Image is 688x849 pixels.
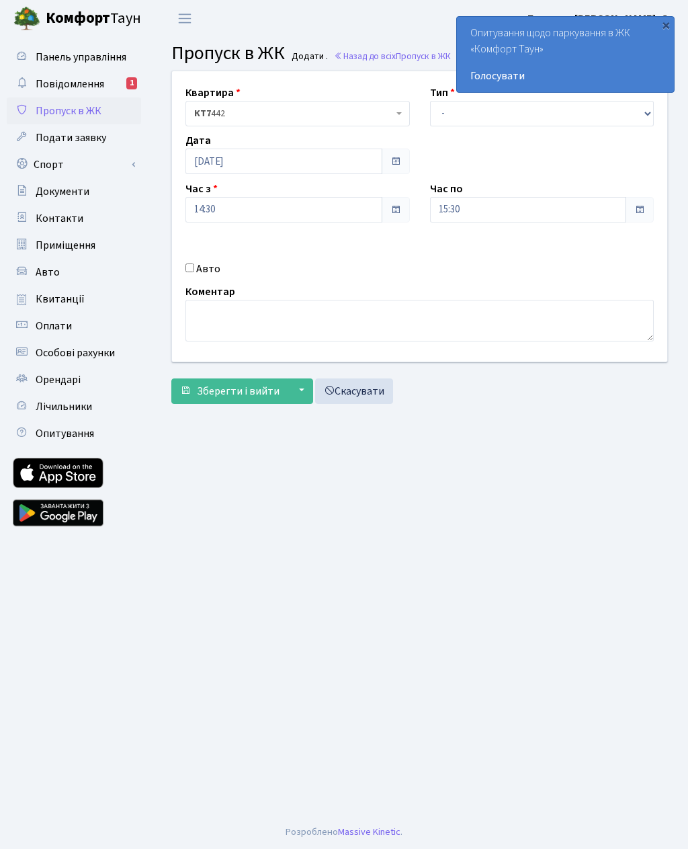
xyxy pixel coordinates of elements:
button: Зберегти і вийти [171,378,288,404]
a: Контакти [7,205,141,232]
a: Документи [7,178,141,205]
a: Назад до всіхПропуск в ЖК [334,50,451,63]
span: Контакти [36,211,83,226]
span: Особові рахунки [36,346,115,360]
span: Зберегти і вийти [197,384,279,399]
span: Пропуск в ЖК [396,50,451,63]
span: Панель управління [36,50,126,65]
div: Розроблено . [286,825,402,840]
b: Блєдних [PERSON_NAME]. О. [527,11,672,26]
span: Оплати [36,319,72,333]
label: Квартира [185,85,241,101]
span: Таун [46,7,141,30]
span: Лічильники [36,399,92,414]
span: Орендарі [36,372,81,387]
a: Пропуск в ЖК [7,97,141,124]
span: Авто [36,265,60,280]
a: Оплати [7,313,141,339]
b: КТ7 [194,107,211,120]
a: Квитанції [7,286,141,313]
b: Комфорт [46,7,110,29]
span: Приміщення [36,238,95,253]
a: Лічильники [7,393,141,420]
label: Час з [185,181,218,197]
label: Час по [430,181,463,197]
label: Коментар [185,284,235,300]
img: logo.png [13,5,40,32]
a: Авто [7,259,141,286]
a: Панель управління [7,44,141,71]
a: Скасувати [315,378,393,404]
label: Тип [430,85,455,101]
label: Авто [196,261,220,277]
a: Блєдних [PERSON_NAME]. О. [527,11,672,27]
span: Подати заявку [36,130,106,145]
span: <b>КТ7</b>&nbsp;&nbsp;&nbsp;442 [194,107,393,120]
a: Повідомлення1 [7,71,141,97]
span: <b>КТ7</b>&nbsp;&nbsp;&nbsp;442 [185,101,410,126]
a: Опитування [7,420,141,447]
small: Додати . [289,51,328,63]
span: Повідомлення [36,77,104,91]
a: Орендарі [7,366,141,393]
label: Дата [185,132,211,149]
div: × [659,18,673,32]
span: Документи [36,184,89,199]
a: Спорт [7,151,141,178]
a: Приміщення [7,232,141,259]
a: Massive Kinetic [338,825,400,839]
div: Опитування щодо паркування в ЖК «Комфорт Таун» [457,17,674,92]
span: Квитанції [36,292,85,307]
div: 1 [126,77,137,89]
span: Пропуск в ЖК [171,40,285,67]
span: Пропуск в ЖК [36,104,101,118]
button: Переключити навігацію [168,7,202,30]
a: Подати заявку [7,124,141,151]
a: Голосувати [470,68,660,84]
span: Опитування [36,426,94,441]
a: Особові рахунки [7,339,141,366]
